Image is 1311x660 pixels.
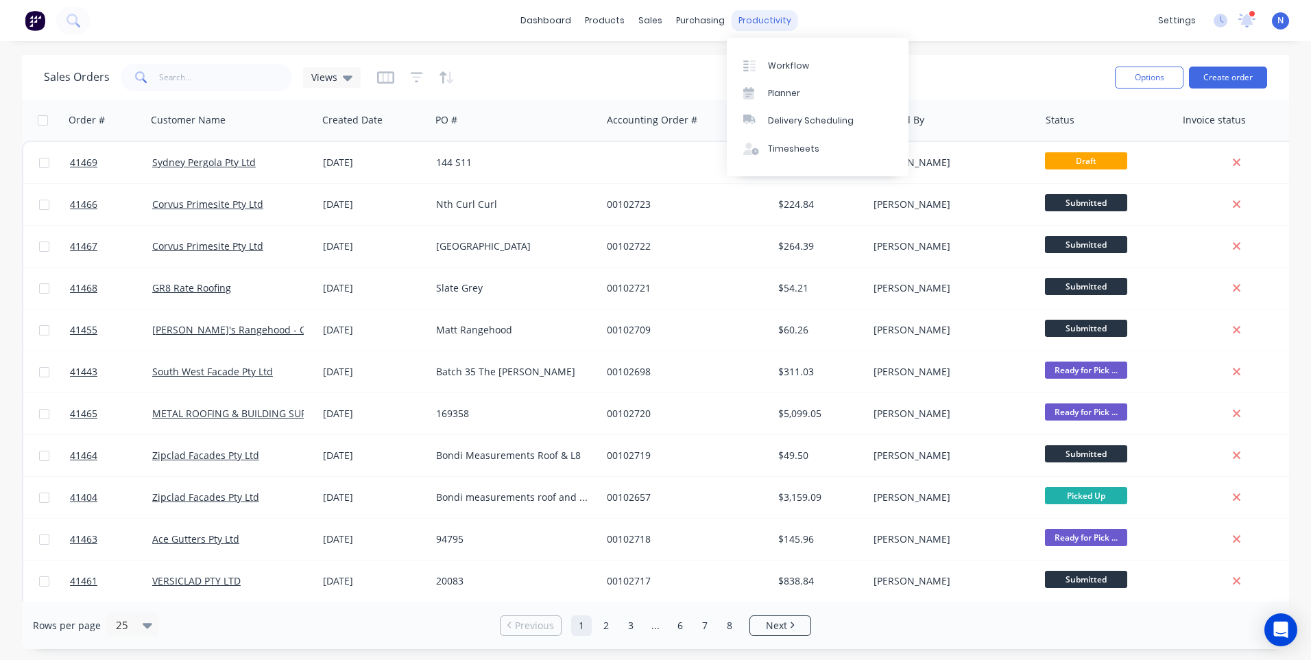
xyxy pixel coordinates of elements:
[621,615,641,636] a: Page 3
[70,198,97,211] span: 41466
[514,10,578,31] a: dashboard
[70,477,152,518] a: 41404
[727,80,909,107] a: Planner
[1045,278,1127,295] span: Submitted
[323,198,425,211] div: [DATE]
[778,574,858,588] div: $838.84
[1045,403,1127,421] span: Ready for Pick ...
[515,619,554,633] span: Previous
[152,449,259,462] a: Zipclad Facades Pty Ltd
[70,184,152,225] a: 41466
[323,407,425,421] div: [DATE]
[323,323,425,337] div: [DATE]
[1183,113,1246,127] div: Invoice status
[70,435,152,476] a: 41464
[778,365,858,379] div: $311.03
[1045,236,1127,253] span: Submitted
[152,323,349,336] a: [PERSON_NAME]'s Rangehood - CASH SALE
[727,51,909,79] a: Workflow
[607,449,759,462] div: 00102719
[436,491,588,504] div: Bondi measurements roof and L8
[778,323,858,337] div: $60.26
[778,198,858,211] div: $224.84
[323,281,425,295] div: [DATE]
[1277,14,1284,27] span: N
[768,115,854,127] div: Delivery Scheduling
[874,323,1026,337] div: [PERSON_NAME]
[874,407,1026,421] div: [PERSON_NAME]
[778,407,858,421] div: $5,099.05
[70,268,152,309] a: 41468
[1045,194,1127,211] span: Submitted
[323,491,425,504] div: [DATE]
[323,574,425,588] div: [DATE]
[436,281,588,295] div: Slate Grey
[70,491,97,504] span: 41404
[1045,571,1127,588] span: Submitted
[1045,362,1127,379] span: Ready for Pick ...
[70,519,152,560] a: 41463
[670,615,690,636] a: Page 6
[750,619,810,633] a: Next page
[152,365,273,378] a: South West Facade Pty Ltd
[1115,67,1183,89] button: Options
[44,71,110,84] h1: Sales Orders
[152,407,370,420] a: METAL ROOFING & BUILDING SUPPLIES PTY LTD
[436,156,588,169] div: 144 S11
[33,619,101,633] span: Rows per page
[152,281,231,294] a: GR8 Rate Roofing
[874,574,1026,588] div: [PERSON_NAME]
[607,323,759,337] div: 00102709
[323,156,425,169] div: [DATE]
[436,323,588,337] div: Matt Rangehood
[607,407,759,421] div: 00102720
[436,365,588,379] div: Batch 35 The [PERSON_NAME]
[70,281,97,295] span: 41468
[607,198,759,211] div: 00102723
[632,10,669,31] div: sales
[874,491,1026,504] div: [PERSON_NAME]
[152,198,263,211] a: Corvus Primesite Pty Ltd
[768,87,800,99] div: Planner
[501,619,561,633] a: Previous page
[70,351,152,392] a: 41443
[1045,152,1127,169] span: Draft
[70,239,97,253] span: 41467
[436,574,588,588] div: 20083
[70,407,97,421] span: 41465
[778,239,858,253] div: $264.39
[607,239,759,253] div: 00102722
[311,70,337,84] span: Views
[778,532,858,546] div: $145.96
[494,615,817,636] ul: Pagination
[70,561,152,602] a: 41461
[152,156,256,169] a: Sydney Pergola Pty Ltd
[727,107,909,134] a: Delivery Scheduling
[874,239,1026,253] div: [PERSON_NAME]
[152,491,259,504] a: Zipclad Facades Pty Ltd
[70,449,97,462] span: 41464
[778,491,858,504] div: $3,159.09
[1045,320,1127,337] span: Submitted
[70,309,152,351] a: 41455
[70,574,97,588] span: 41461
[874,281,1026,295] div: [PERSON_NAME]
[1045,529,1127,546] span: Ready for Pick ...
[436,407,588,421] div: 169358
[645,615,666,636] a: Jump forward
[578,10,632,31] div: products
[874,198,1026,211] div: [PERSON_NAME]
[70,365,97,379] span: 41443
[669,10,732,31] div: purchasing
[1189,67,1267,89] button: Create order
[1046,113,1074,127] div: Status
[768,60,809,72] div: Workflow
[695,615,715,636] a: Page 7
[874,156,1026,169] div: [PERSON_NAME]
[159,64,293,91] input: Search...
[70,532,97,546] span: 41463
[874,365,1026,379] div: [PERSON_NAME]
[768,143,819,155] div: Timesheets
[323,532,425,546] div: [DATE]
[436,532,588,546] div: 94795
